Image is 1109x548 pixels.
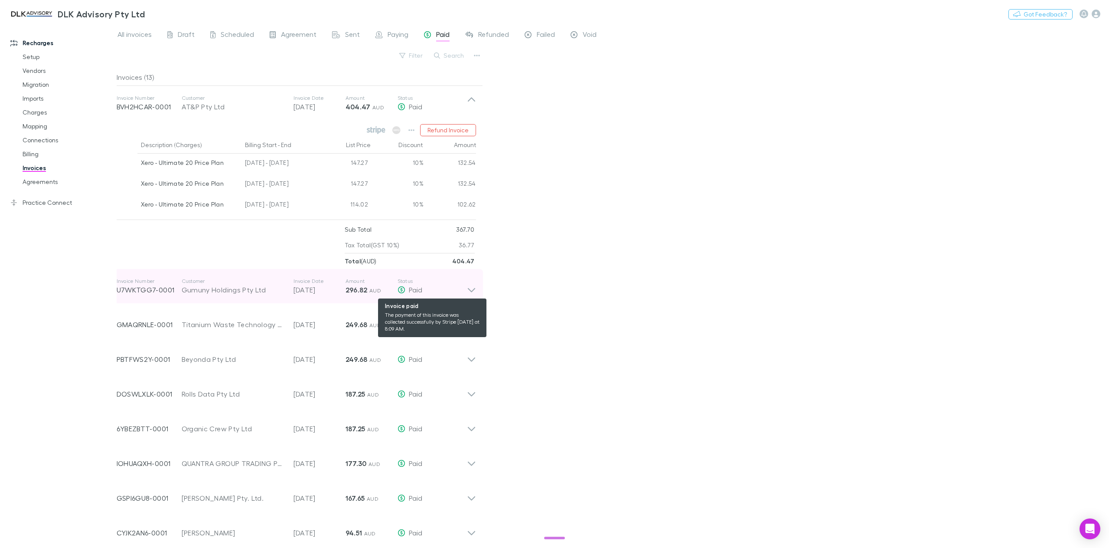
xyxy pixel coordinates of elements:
[430,50,469,61] button: Search
[117,102,182,112] p: BVH2HCAR-0001
[9,9,54,19] img: DLK Advisory Pty Ltd's Logo
[182,95,285,102] p: Customer
[294,389,346,399] p: [DATE]
[294,102,346,112] p: [DATE]
[110,477,483,512] div: GSPI6GU8-0001[PERSON_NAME] Pty. Ltd.[DATE]167.65 AUDPaid
[241,174,320,195] div: [DATE] - [DATE]
[14,175,121,189] a: Agreements
[346,320,368,329] strong: 249.68
[141,154,238,172] div: Xero - Ultimate 20 Price Plan
[14,133,121,147] a: Connections
[117,30,152,41] span: All invoices
[372,174,424,195] div: 10%
[281,30,316,41] span: Agreement
[345,30,360,41] span: Sent
[364,530,376,537] span: AUD
[409,102,422,111] span: Paid
[14,92,121,105] a: Imports
[372,195,424,216] div: 10%
[346,95,398,102] p: Amount
[409,424,422,433] span: Paid
[14,50,121,64] a: Setup
[110,338,483,373] div: PBTFWS2Y-0001Beyonda Pty Ltd[DATE]249.68 AUDPaid
[345,253,377,269] p: ( AUD )
[367,495,378,502] span: AUD
[110,512,483,547] div: CYJK2AN6-0001[PERSON_NAME][DATE]94.51 AUDPaid
[117,423,182,434] p: 6YBEZBTT-0001
[424,195,476,216] div: 102.62
[390,124,403,136] span: Available when invoice is finalised
[241,154,320,174] div: [DATE] - [DATE]
[117,278,182,285] p: Invoice Number
[369,287,381,294] span: AUD
[294,528,346,538] p: [DATE]
[398,95,467,102] p: Status
[14,147,121,161] a: Billing
[320,174,372,195] div: 147.27
[346,355,368,364] strong: 249.68
[1080,518,1100,539] div: Open Intercom Messenger
[117,319,182,330] p: GMAQRNLE-0001
[583,30,597,41] span: Void
[369,461,380,467] span: AUD
[294,285,346,295] p: [DATE]
[294,458,346,469] p: [DATE]
[346,494,365,502] strong: 167.65
[459,237,475,253] p: 36.77
[346,424,365,433] strong: 187.25
[294,319,346,330] p: [DATE]
[346,528,362,537] strong: 94.51
[182,278,285,285] p: Customer
[2,196,121,210] a: Practice Connect
[117,493,182,503] p: GSPI6GU8-0001
[456,222,475,237] p: 367.70
[436,30,450,41] span: Paid
[346,285,368,294] strong: 296.82
[14,119,121,133] a: Mapping
[409,355,422,363] span: Paid
[388,30,408,41] span: Paying
[395,50,428,61] button: Filter
[409,494,422,502] span: Paid
[14,161,121,175] a: Invoices
[182,458,285,469] div: QUANTRA GROUP TRADING PTY LTD
[117,389,182,399] p: DOSWLXLK-0001
[117,354,182,364] p: PBTFWS2Y-0001
[110,408,483,443] div: 6YBEZBTT-0001Organic Crew Pty Ltd[DATE]187.25 AUDPaid
[182,528,285,538] div: [PERSON_NAME]
[367,391,379,398] span: AUD
[409,528,422,537] span: Paid
[14,78,121,92] a: Migration
[345,257,361,265] strong: Total
[420,124,476,136] button: Refund Invoice
[117,458,182,469] p: IOHUAQXH-0001
[110,86,483,121] div: Invoice NumberBVH2HCAR-0001CustomerAT&P Pty LtdInvoice Date[DATE]Amount404.47 AUDStatusPaid
[346,459,367,468] strong: 177.30
[182,423,285,434] div: Organic Crew Pty Ltd
[537,30,555,41] span: Failed
[345,222,372,237] p: Sub Total
[346,278,398,285] p: Amount
[14,105,121,119] a: Charges
[141,195,238,213] div: Xero - Ultimate 20 Price Plan
[14,64,121,78] a: Vendors
[424,174,476,195] div: 132.54
[1008,9,1073,20] button: Got Feedback?
[320,154,372,174] div: 147.27
[110,443,483,477] div: IOHUAQXH-0001QUANTRA GROUP TRADING PTY LTD[DATE]177.30 AUDPaid
[372,154,424,174] div: 10%
[221,30,254,41] span: Scheduled
[182,102,285,112] div: AT&P Pty Ltd
[117,95,182,102] p: Invoice Number
[409,285,422,294] span: Paid
[182,319,285,330] div: Titanium Waste Technology Limited
[110,304,483,338] div: GMAQRNLE-0001Titanium Waste Technology Limited[DATE]249.68 AUDPaid
[182,389,285,399] div: Rolls Data Pty Ltd
[294,278,346,285] p: Invoice Date
[117,528,182,538] p: CYJK2AN6-0001
[294,423,346,434] p: [DATE]
[398,278,467,285] p: Status
[141,174,238,193] div: Xero - Ultimate 20 Price Plan
[3,3,150,24] a: DLK Advisory Pty Ltd
[409,320,422,328] span: Paid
